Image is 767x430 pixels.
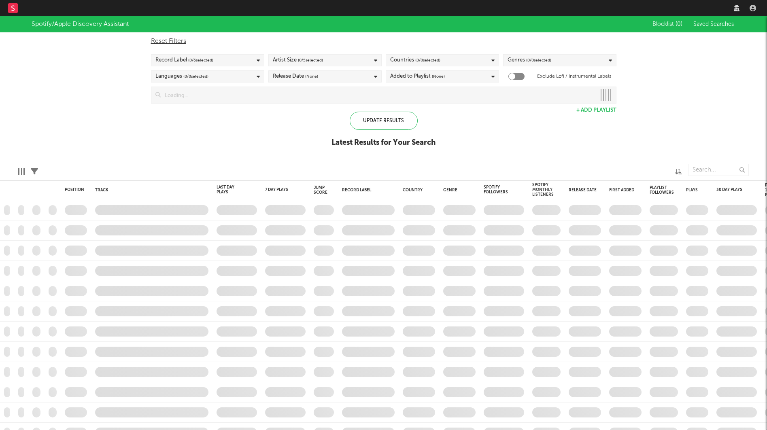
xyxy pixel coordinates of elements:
span: ( 0 / 0 selected) [415,55,440,65]
span: ( 0 / 0 selected) [183,72,208,81]
div: Added to Playlist [390,72,445,81]
div: Spotify Monthly Listeners [532,182,554,197]
div: Spotify/Apple Discovery Assistant [32,19,129,29]
span: ( 0 ) [676,21,682,27]
div: Plays [686,188,698,193]
div: Position [65,187,84,192]
span: ( 0 / 6 selected) [188,55,213,65]
label: Exclude Lofi / Instrumental Labels [537,72,611,81]
div: Latest Results for Your Search [331,138,436,148]
div: 30 Day Plays [716,187,745,192]
div: Update Results [350,112,418,130]
div: Languages [155,72,208,81]
div: Filters [31,160,38,183]
div: Track [95,188,204,193]
span: ( 0 / 0 selected) [526,55,551,65]
div: Record Label [155,55,213,65]
div: Release Date [273,72,318,81]
input: Loading... [161,87,596,103]
div: Reset Filters [151,36,616,46]
span: (None) [305,72,318,81]
div: Country [403,188,431,193]
span: ( 0 / 5 selected) [298,55,323,65]
span: (None) [432,72,445,81]
div: Playlist Followers [650,185,674,195]
span: Saved Searches [693,21,735,27]
div: Countries [390,55,440,65]
div: Release Date [569,188,597,193]
div: Last Day Plays [217,185,245,195]
div: First Added [609,188,637,193]
span: Blocklist [652,21,682,27]
button: Saved Searches [691,21,735,28]
input: Search... [688,164,749,176]
div: Jump Score [314,185,327,195]
div: Genre [443,188,472,193]
div: Spotify Followers [484,185,512,195]
div: Genres [508,55,551,65]
div: Edit Columns [18,160,25,183]
div: Record Label [342,188,391,193]
button: + Add Playlist [576,108,616,113]
div: 7 Day Plays [265,187,293,192]
div: Artist Size [273,55,323,65]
